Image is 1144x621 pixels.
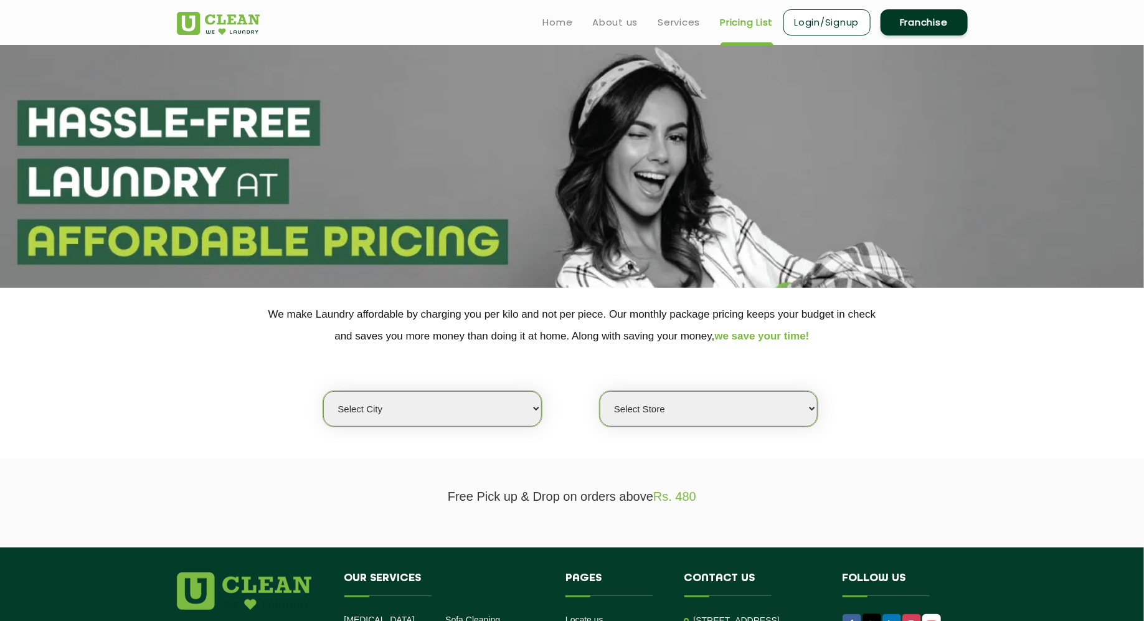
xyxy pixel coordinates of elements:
[715,330,810,342] span: we save your time!
[593,15,638,30] a: About us
[177,303,968,347] p: We make Laundry affordable by charging you per kilo and not per piece. Our monthly package pricin...
[881,9,968,36] a: Franchise
[177,12,260,35] img: UClean Laundry and Dry Cleaning
[177,572,311,610] img: logo.png
[658,15,701,30] a: Services
[344,572,547,596] h4: Our Services
[684,572,824,596] h4: Contact us
[543,15,573,30] a: Home
[783,9,871,36] a: Login/Signup
[721,15,773,30] a: Pricing List
[653,490,696,503] span: Rs. 480
[565,572,666,596] h4: Pages
[177,490,968,504] p: Free Pick up & Drop on orders above
[843,572,952,596] h4: Follow us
